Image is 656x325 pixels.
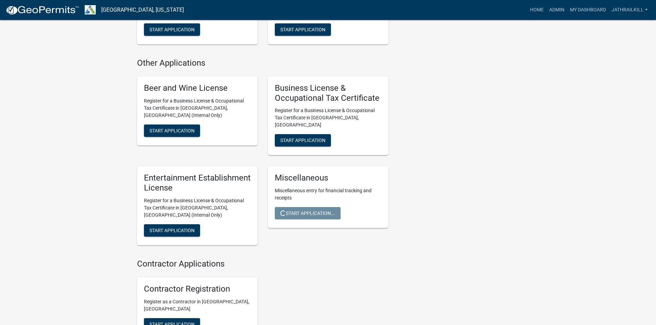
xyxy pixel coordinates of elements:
span: Start Application [280,27,325,32]
h5: Contractor Registration [144,284,251,294]
h5: Miscellaneous [275,173,382,183]
a: [GEOGRAPHIC_DATA], [US_STATE] [101,4,184,16]
a: Home [527,3,546,17]
button: Start Application [275,134,331,147]
p: Register as a Contractor in [GEOGRAPHIC_DATA], [GEOGRAPHIC_DATA] [144,298,251,313]
span: Start Application [149,228,195,233]
a: Admin [546,3,567,17]
button: Start Application [144,124,200,137]
a: My Dashboard [567,3,609,17]
button: Start Application [144,224,200,237]
a: Jathrailkill [609,3,650,17]
button: Start Application [275,23,331,36]
wm-workflow-list-section: Other Applications [137,58,388,251]
span: Start Application [149,27,195,32]
h4: Other Applications [137,58,388,68]
p: Register for a Business License & Occupational Tax Certificate in [GEOGRAPHIC_DATA], [GEOGRAPHIC_... [275,107,382,129]
span: Start Application [149,128,195,133]
img: Troup County, Georgia [85,5,96,14]
span: Start Application... [280,210,335,216]
span: Start Application [280,138,325,143]
h5: Beer and Wine License [144,83,251,93]
h4: Contractor Applications [137,259,388,269]
h5: Business License & Occupational Tax Certificate [275,83,382,103]
h5: Entertainment Establishment License [144,173,251,193]
p: Register for a Business License & Occupational Tax Certificate in [GEOGRAPHIC_DATA], [GEOGRAPHIC_... [144,97,251,119]
p: Register for a Business License & Occupational Tax Certificate in [GEOGRAPHIC_DATA], [GEOGRAPHIC_... [144,197,251,219]
button: Start Application [144,23,200,36]
p: Miscellaneous entry for financial tracking and receipts [275,187,382,202]
button: Start Application... [275,207,341,219]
